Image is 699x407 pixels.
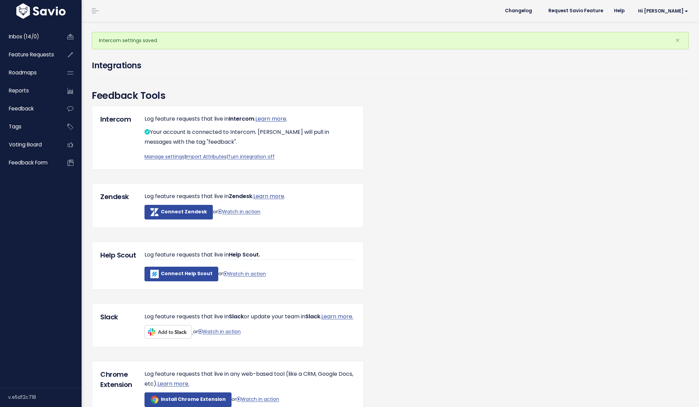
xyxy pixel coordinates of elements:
a: Feedback [2,101,56,117]
img: zendesk-icon-white.cafc32ec9a01.png [150,208,159,216]
p: | | [144,153,355,161]
a: Feedback form [2,155,56,171]
span: Voting Board [9,141,42,148]
a: Connect Help Scout [144,267,218,281]
a: Inbox (14/0) [2,29,56,45]
span: Changelog [505,8,532,13]
h5: Intercom [100,114,134,124]
img: chrome_icon_color-200x200.c40245578546.png [150,395,159,404]
a: Voting Board [2,137,56,153]
span: Feedback form [9,159,48,166]
span: × [675,35,680,46]
button: Close [668,32,687,49]
p: Log feature requests that live in or update your team in . [144,312,355,322]
a: Turn integration off [228,153,275,160]
h5: Help Scout [100,250,134,260]
p: Log feature requests that live in . . [144,192,355,201]
a: Learn more [255,115,286,123]
span: Roadmaps [9,69,37,76]
span: Inbox (14/0) [9,33,39,40]
span: Help Scout. [229,251,260,259]
b: Connect Zendesk [161,208,207,215]
a: Help [609,6,630,16]
a: Watch in action [236,396,279,403]
span: Reports [9,87,29,94]
span: Slack [305,313,320,320]
span: Feature Requests [9,51,54,58]
div: or [139,312,360,339]
a: Watch in action [223,270,266,277]
b: Connect Help Scout [161,270,212,277]
span: Zendesk [229,192,252,200]
h3: Feedback Tools [92,89,689,103]
span: Feedback [9,105,34,112]
span: Hi [PERSON_NAME] [638,8,688,14]
h5: Zendesk [100,192,134,202]
img: helpscout-icon-white-800.7d884a5e14b2.png [150,270,159,278]
a: Watch in action [218,208,260,215]
p: Your account is connected to Intercom. [PERSON_NAME] will pull in messages with the tag "feedback". [144,127,355,147]
h5: Slack [100,312,134,322]
span: Tags [9,123,21,130]
img: logo-white.9d6f32f41409.svg [15,3,67,19]
a: Hi [PERSON_NAME] [630,6,694,16]
a: Feature Requests [2,47,56,63]
a: Learn more [253,192,284,200]
a: Request Savio Feature [543,6,609,16]
p: or [144,267,355,281]
a: Reports [2,83,56,99]
span: Intercom [229,115,254,123]
p: Log feature requests that live in [144,250,355,260]
button: Connect Zendesk [144,205,213,219]
a: Watch in action [198,328,241,335]
p: Log feature requests that live in any web-based tool (like a CRM, Google Docs, etc). [144,369,355,389]
a: Import Attributes [186,153,226,160]
img: Add to Slack [144,325,192,339]
a: Tags [2,119,56,135]
p: Log feature requests that live in . . [144,114,355,124]
h5: Chrome Extension [100,369,134,390]
div: Intercom settings saved [92,32,689,49]
span: Slack [229,313,244,320]
a: Learn more. [321,313,353,320]
h4: Integrations [92,59,689,72]
form: or [144,205,348,219]
a: Manage settings [144,153,184,160]
a: Learn more. [157,380,189,388]
b: Install Chrome Extension [161,396,226,403]
p: or [144,392,355,407]
a: Roadmaps [2,65,56,81]
a: Install Chrome Extension [144,392,232,407]
div: v.e5df2c718 [8,388,82,406]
